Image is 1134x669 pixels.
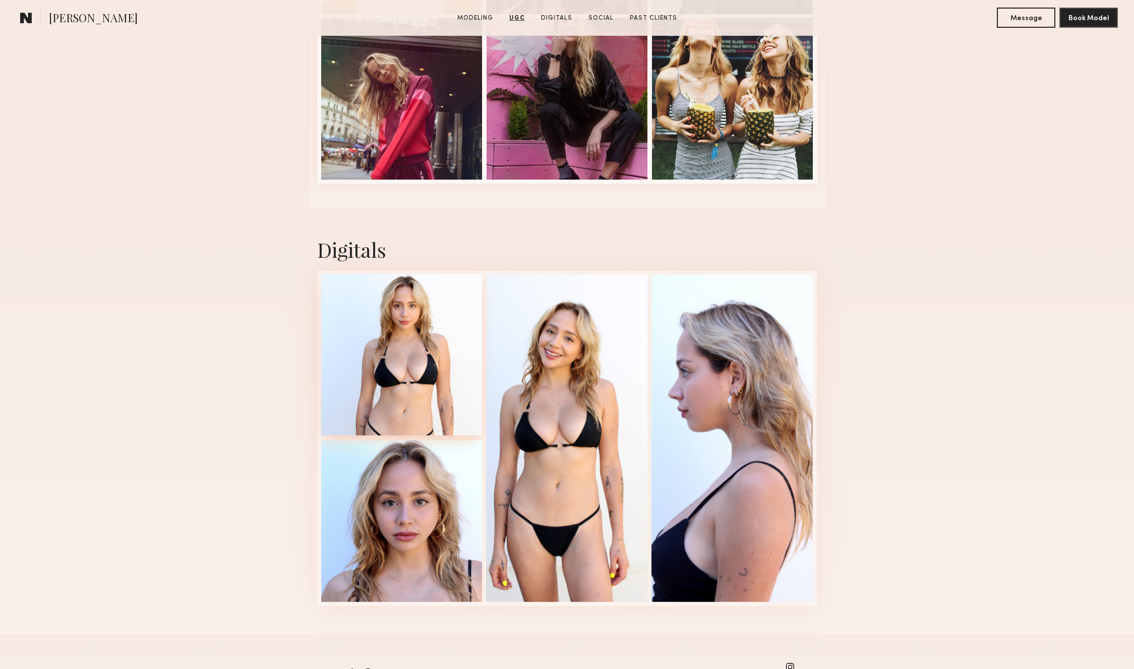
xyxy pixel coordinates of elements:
a: Book Model [1059,13,1118,22]
a: Digitals [537,14,576,23]
a: Modeling [453,14,497,23]
span: [PERSON_NAME] [49,10,138,28]
div: Digitals [317,236,817,263]
button: Message [997,8,1055,28]
button: Book Model [1059,8,1118,28]
a: UGC [505,14,529,23]
a: Social [584,14,618,23]
a: Past Clients [626,14,681,23]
